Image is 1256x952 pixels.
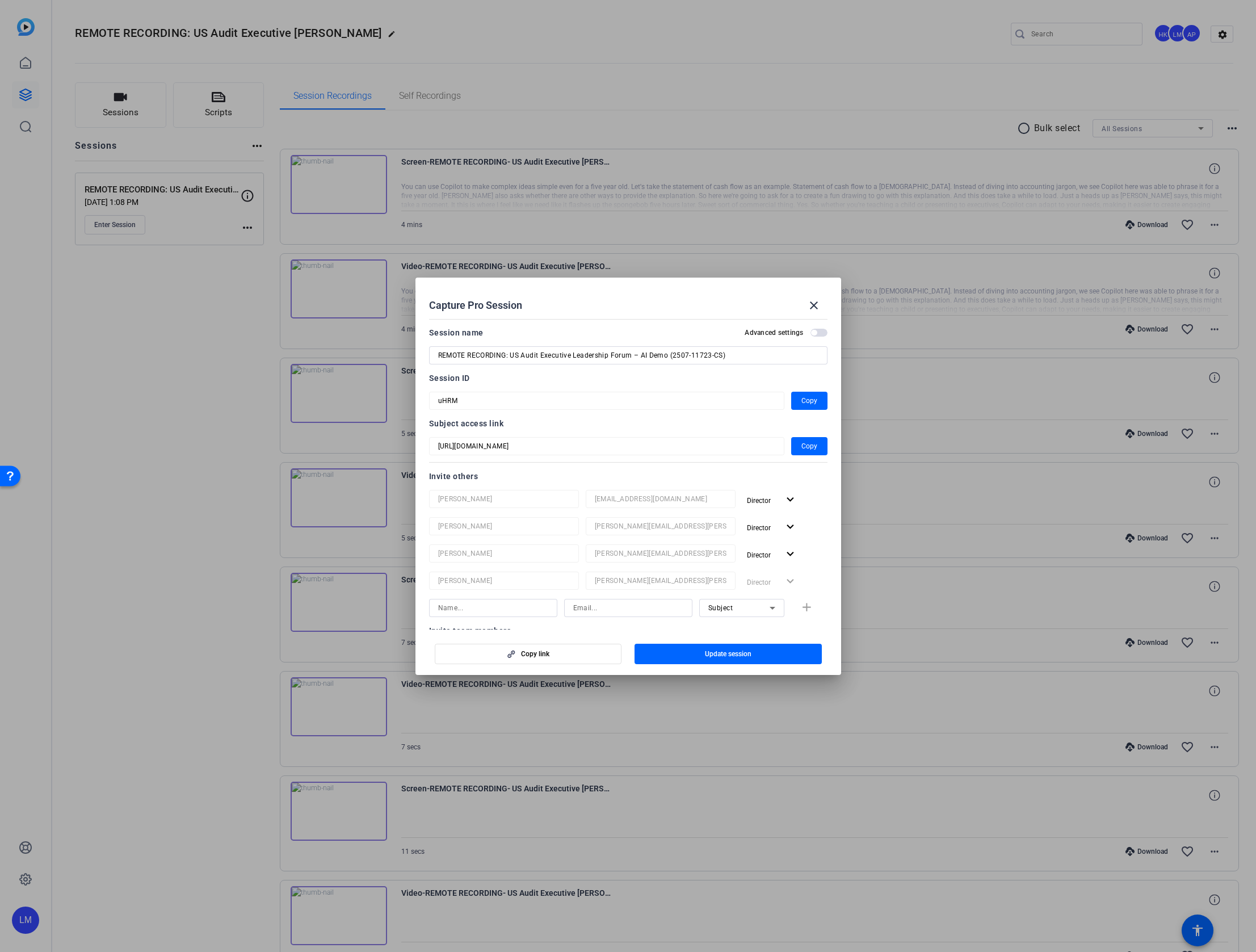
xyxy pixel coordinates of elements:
span: Copy link [521,649,549,659]
mat-icon: expand_more [783,493,797,507]
mat-icon: expand_more [783,520,797,534]
div: Session name [429,326,484,339]
button: Copy [791,392,827,410]
span: Director [747,551,771,559]
input: Email... [595,547,726,560]
input: Name... [438,601,548,615]
input: Email... [595,519,726,533]
input: Enter Session Name [438,349,818,362]
input: Name... [438,519,570,533]
div: Capture Pro Session [429,292,827,319]
span: Copy [801,394,817,408]
input: Email... [595,574,726,588]
div: Session ID [429,371,827,385]
input: Email... [573,601,683,615]
h2: Advanced settings [745,328,803,337]
input: Session OTP [438,439,775,453]
input: Session OTP [438,394,775,408]
div: Subject access link [429,417,827,430]
input: Email... [595,492,726,506]
button: Copy link [435,644,622,664]
input: Name... [438,574,570,588]
span: Copy [801,439,817,453]
mat-icon: close [807,299,821,312]
button: Director [742,544,802,565]
button: Copy [791,437,827,455]
mat-icon: expand_more [783,547,797,561]
input: Name... [438,547,570,560]
span: Director [747,497,771,505]
span: Update session [705,649,751,659]
button: Update session [635,644,822,664]
button: Director [742,517,802,538]
button: Director [742,490,802,510]
div: Invite others [429,469,827,483]
span: Director [747,524,771,532]
span: Subject [708,604,733,612]
input: Name... [438,492,570,506]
